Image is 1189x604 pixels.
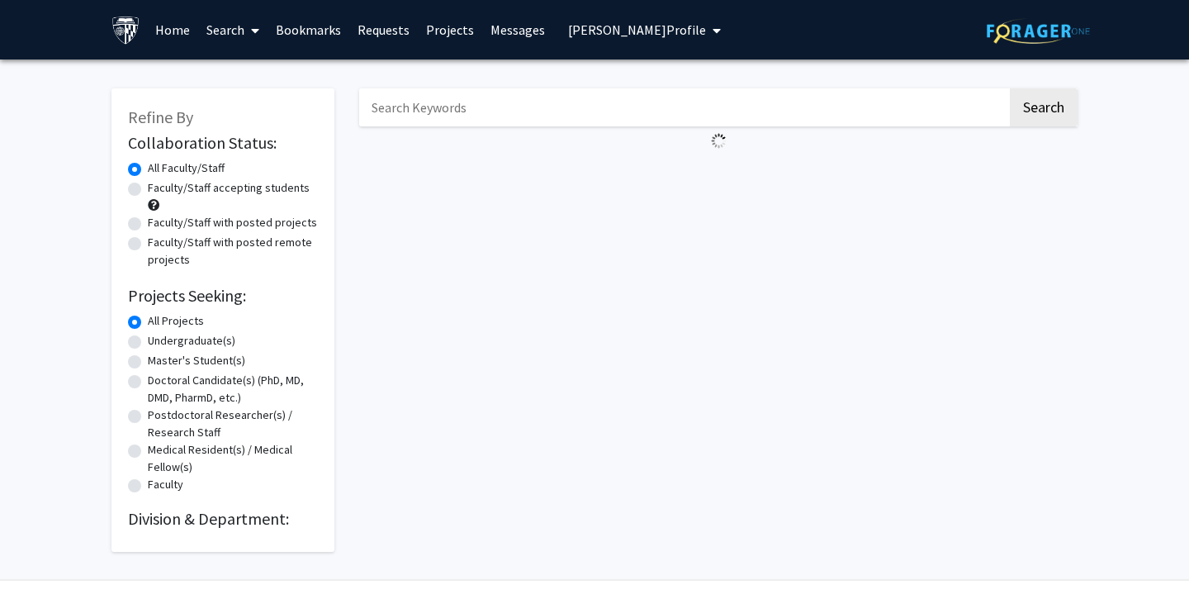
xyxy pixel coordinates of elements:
label: Master's Student(s) [148,352,245,369]
img: Johns Hopkins University Logo [111,16,140,45]
label: Medical Resident(s) / Medical Fellow(s) [148,441,318,476]
h2: Collaboration Status: [128,133,318,153]
label: Faculty/Staff with posted remote projects [148,234,318,269]
label: All Faculty/Staff [148,159,225,177]
label: Faculty/Staff with posted projects [148,214,317,231]
a: Search [198,1,268,59]
nav: Page navigation [359,155,1078,193]
a: Projects [418,1,482,59]
img: Loading [704,126,733,155]
button: Search [1010,88,1078,126]
label: Faculty [148,476,183,493]
label: All Projects [148,312,204,330]
label: Faculty/Staff accepting students [148,179,310,197]
img: ForagerOne Logo [987,18,1090,44]
a: Bookmarks [268,1,349,59]
label: Undergraduate(s) [148,332,235,350]
span: [PERSON_NAME] Profile [568,21,706,38]
label: Doctoral Candidate(s) (PhD, MD, DMD, PharmD, etc.) [148,372,318,407]
a: Home [147,1,198,59]
a: Requests [349,1,418,59]
span: Refine By [128,107,193,127]
h2: Projects Seeking: [128,286,318,306]
h2: Division & Department: [128,509,318,529]
a: Messages [482,1,553,59]
input: Search Keywords [359,88,1007,126]
label: Postdoctoral Researcher(s) / Research Staff [148,407,318,441]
